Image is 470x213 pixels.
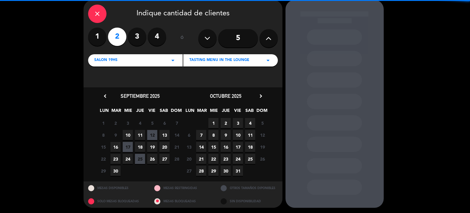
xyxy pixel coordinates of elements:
span: DOM [256,107,267,117]
span: 7 [196,130,206,140]
label: 4 [148,28,166,46]
span: 13 [159,130,170,140]
span: SAB [244,107,255,117]
span: 22 [98,154,108,164]
span: 1 [98,118,108,128]
label: 3 [128,28,146,46]
i: close [94,10,101,17]
span: 11 [245,130,255,140]
span: MIE [123,107,133,117]
span: 16 [110,142,121,152]
span: 23 [110,154,121,164]
i: chevron_left [102,93,108,99]
span: 25 [135,154,145,164]
span: MAR [197,107,207,117]
div: MESAS RESTRINGIDAS [150,181,216,195]
span: 28 [172,154,182,164]
span: 24 [233,154,243,164]
span: 6 [184,130,194,140]
div: MESAS BLOQUEADAS [150,195,216,208]
span: SAB [159,107,169,117]
i: arrow_drop_down [169,57,177,64]
span: 18 [245,142,255,152]
span: 1 [208,118,218,128]
span: 11 [135,130,145,140]
span: 12 [147,130,157,140]
span: 2 [221,118,231,128]
span: 15 [208,142,218,152]
span: septiembre 2025 [121,93,160,99]
div: OTROS TAMAÑOS DIPONIBLES [216,181,282,195]
span: 18 [135,142,145,152]
span: 2 [110,118,121,128]
span: 6 [159,118,170,128]
span: 23 [221,154,231,164]
span: 10 [233,130,243,140]
span: 9 [221,130,231,140]
span: 16 [221,142,231,152]
div: SIN DISPONIBILIDAD [216,195,282,208]
span: 8 [98,130,108,140]
span: 19 [257,142,267,152]
span: 13 [184,142,194,152]
span: 10 [123,130,133,140]
i: chevron_right [258,93,264,99]
span: VIE [233,107,243,117]
span: VIE [147,107,157,117]
span: 8 [208,130,218,140]
span: 26 [257,154,267,164]
i: arrow_drop_down [264,57,272,64]
span: 14 [196,142,206,152]
span: 29 [208,166,218,176]
span: 4 [245,118,255,128]
span: octubre 2025 [210,93,241,99]
div: Indique cantidad de clientes [88,5,278,23]
span: DOM [171,107,181,117]
span: 3 [123,118,133,128]
div: SOLO MESAS BLOQUEADAS [84,195,150,208]
span: 20 [159,142,170,152]
span: 5 [147,118,157,128]
span: 30 [221,166,231,176]
span: 12 [257,130,267,140]
label: 1 [88,28,106,46]
span: JUE [221,107,231,117]
span: 21 [172,142,182,152]
span: 14 [172,130,182,140]
span: JUE [135,107,145,117]
span: 21 [196,154,206,164]
span: 24 [123,154,133,164]
span: 4 [135,118,145,128]
span: 22 [208,154,218,164]
span: Tasting menu in the lounge [189,57,249,63]
span: 28 [196,166,206,176]
div: MESAS DISPONIBLES [84,181,150,195]
span: 17 [233,142,243,152]
span: 17 [123,142,133,152]
span: 27 [184,166,194,176]
span: 3 [233,118,243,128]
span: LUN [99,107,109,117]
div: ó [172,28,192,49]
span: 30 [110,166,121,176]
span: LUN [185,107,195,117]
span: 20 [184,154,194,164]
label: 2 [108,28,126,46]
span: MAR [111,107,121,117]
span: 7 [172,118,182,128]
span: 9 [110,130,121,140]
span: 26 [147,154,157,164]
span: 5 [257,118,267,128]
span: 25 [245,154,255,164]
span: 29 [98,166,108,176]
span: 27 [159,154,170,164]
span: MIE [209,107,219,117]
span: 15 [98,142,108,152]
span: Salon 19hs [94,57,117,63]
span: 31 [233,166,243,176]
span: 19 [147,142,157,152]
